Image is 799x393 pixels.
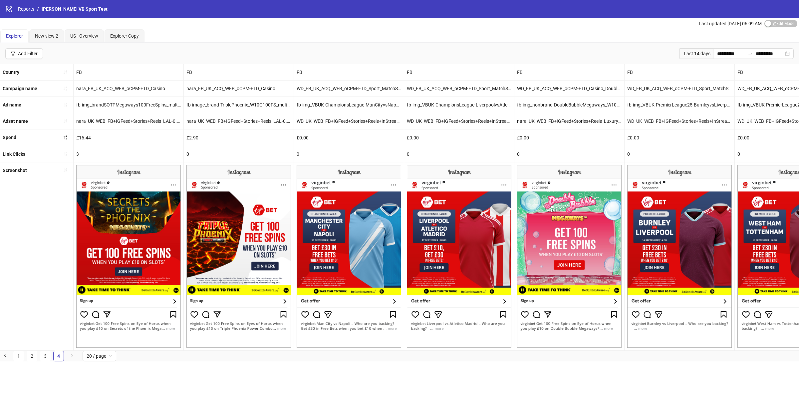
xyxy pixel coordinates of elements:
[679,48,713,59] div: Last 14 days
[63,86,68,91] span: sort-ascending
[5,48,43,59] button: Add Filter
[11,51,15,56] span: filter
[514,146,624,162] div: 0
[67,351,77,361] li: Next Page
[184,81,294,97] div: nara_FB_UK_ACQ_WEB_oCPM-FTD_Casino
[3,70,19,75] b: Country
[3,118,28,124] b: Adset name
[625,146,734,162] div: 0
[407,165,511,348] img: Screenshot 120233036856900251
[76,165,181,348] img: Screenshot 120230510581910251
[87,351,112,361] span: 20 / page
[54,351,64,361] a: 4
[184,146,294,162] div: 0
[625,81,734,97] div: WD_FB_UK_ACQ_WEB_oCPM-FTD_Sport_MatchSpecificStatic3
[748,51,753,56] span: to
[404,113,514,129] div: WD_UK_WEB_FB+IGFeed+Stories+Reels+InStream_AllSportsAudiences_Sports_MF_25+
[184,113,294,129] div: nara_UK_WEB_FB+IGFeed+Stories+Reels_LAL-0.01-P2P-Casino_Casino_MF_25+
[294,81,404,97] div: WD_FB_UK_ACQ_WEB_oCPM-FTD_Sport_MatchSpecificStatic3
[74,129,183,145] div: £16.44
[294,129,404,145] div: £0.00
[3,354,7,358] span: left
[63,135,68,140] span: sort-descending
[3,168,27,173] b: Screenshot
[404,81,514,97] div: WD_FB_UK_ACQ_WEB_oCPM-FTD_Sport_MatchSpecificStatic3
[74,81,183,97] div: nara_FB_UK_ACQ_WEB_oCPM-FTD_Casino
[625,113,734,129] div: WD_UK_WEB_FB+IGFeed+Stories+Reels+InStream_AllSportsAudiences_Sports_MF_25+
[63,102,68,107] span: sort-ascending
[186,165,291,348] img: Screenshot 120230510581930251
[404,129,514,145] div: £0.00
[74,113,183,129] div: nara_UK_WEB_FB+IGFeed+Stories+Reels_LAL-0.01-P2P-Casino_Casino_MF_25+
[184,129,294,145] div: £2.90
[625,64,734,80] div: FB
[3,86,37,91] b: Campaign name
[627,165,732,348] img: Screenshot 120232367924660251
[110,33,139,39] span: Explorer Copy
[13,351,24,361] li: 1
[40,351,50,361] a: 3
[18,51,38,56] div: Add Filter
[294,113,404,129] div: WD_UK_WEB_FB+IGFeed+Stories+Reels+InStream_AllSportsAudiences_Sports_MF_25+
[74,64,183,80] div: FB
[514,64,624,80] div: FB
[63,70,68,75] span: sort-ascending
[748,51,753,56] span: swap-right
[699,21,762,26] span: Last updated [DATE] 06:09 AM
[70,33,98,39] span: US - Overview
[184,97,294,113] div: fb-image_brand-TriplePhoenix_W10G100FS_multisize_UK_SignUp_TriplePhoenixLP
[40,351,51,361] li: 3
[74,146,183,162] div: 3
[294,146,404,162] div: 0
[3,135,16,140] b: Spend
[404,146,514,162] div: 0
[625,97,734,113] div: fb-img_VBUK-PremierLeague25-BurnleyvsLiverpool_multisize_UK_G30B10_GetOffer_exp@[DATE]T14:00-NewC...
[63,151,68,156] span: sort-ascending
[14,351,24,361] a: 1
[514,129,624,145] div: £0.00
[83,351,116,361] div: Page Size
[294,64,404,80] div: FB
[625,129,734,145] div: £0.00
[42,6,108,12] span: [PERSON_NAME] VB Sport Test
[27,351,37,361] a: 2
[37,5,39,13] li: /
[517,165,622,348] img: Screenshot 120229072650990251
[70,354,74,358] span: right
[404,97,514,113] div: fb-img_VBUK-ChampionsLeague-LiverpoolvsAtleticoMadrid_multisize_UK_B10G30_GetOffer_exp@[DATE]T20:...
[63,168,68,172] span: sort-ascending
[53,351,64,361] li: 4
[514,113,624,129] div: nara_UK_WEB_FB+IGFeed+Stories+Reels_LuxuryVehicles_Casino_MF_25+
[67,351,77,361] button: right
[294,97,404,113] div: fb-img_VBUK-ChampionsLeague-ManCityvsNapoli_multisize_UK_G30B10_GetOffer_exp@[DATE]T20:00-NewCrea...
[184,64,294,80] div: FB
[17,5,36,13] a: Reports
[35,33,58,39] span: New view 2
[63,119,68,123] span: sort-ascending
[514,97,624,113] div: fb-img_nonbrand-DoubleBubbleMegaways_W10G100FS_multisize_UK_SignUp_DoubleBubbleMegawaysLP
[3,102,21,107] b: Ad name
[6,33,23,39] span: Explorer
[74,97,183,113] div: fb-img_brandSOTPMegaways100FreeSpins_multisize_img_UK_Get100FreeSpinsOnSlots_100FreeSpins_SignUp
[3,151,25,157] b: Link Clicks
[297,165,401,348] img: Screenshot 120233036818670251
[514,81,624,97] div: WD_FB_UK_ACQ_WEB_oCPM-FTD_Casino_DoubleBubble
[404,64,514,80] div: FB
